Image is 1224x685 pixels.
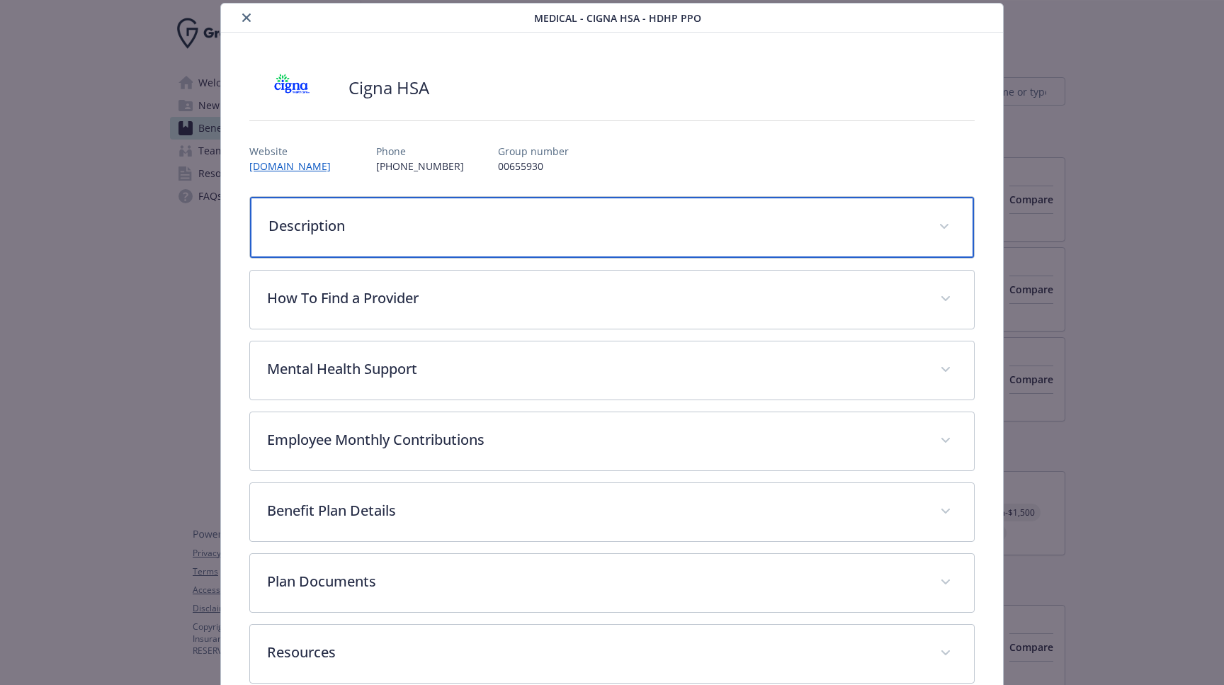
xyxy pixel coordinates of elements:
[250,341,974,400] div: Mental Health Support
[249,159,342,173] a: [DOMAIN_NAME]
[498,159,569,174] p: 00655930
[376,144,464,159] p: Phone
[267,500,923,521] p: Benefit Plan Details
[267,571,923,592] p: Plan Documents
[376,159,464,174] p: [PHONE_NUMBER]
[250,483,974,541] div: Benefit Plan Details
[250,554,974,612] div: Plan Documents
[249,67,334,109] img: CIGNA
[498,144,569,159] p: Group number
[267,288,923,309] p: How To Find a Provider
[267,642,923,663] p: Resources
[250,625,974,683] div: Resources
[534,11,701,26] span: Medical - Cigna HSA - HDHP PPO
[238,9,255,26] button: close
[250,412,974,470] div: Employee Monthly Contributions
[249,144,342,159] p: Website
[250,271,974,329] div: How To Find a Provider
[268,215,922,237] p: Description
[267,358,923,380] p: Mental Health Support
[267,429,923,451] p: Employee Monthly Contributions
[348,76,429,100] h2: Cigna HSA
[250,197,974,258] div: Description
